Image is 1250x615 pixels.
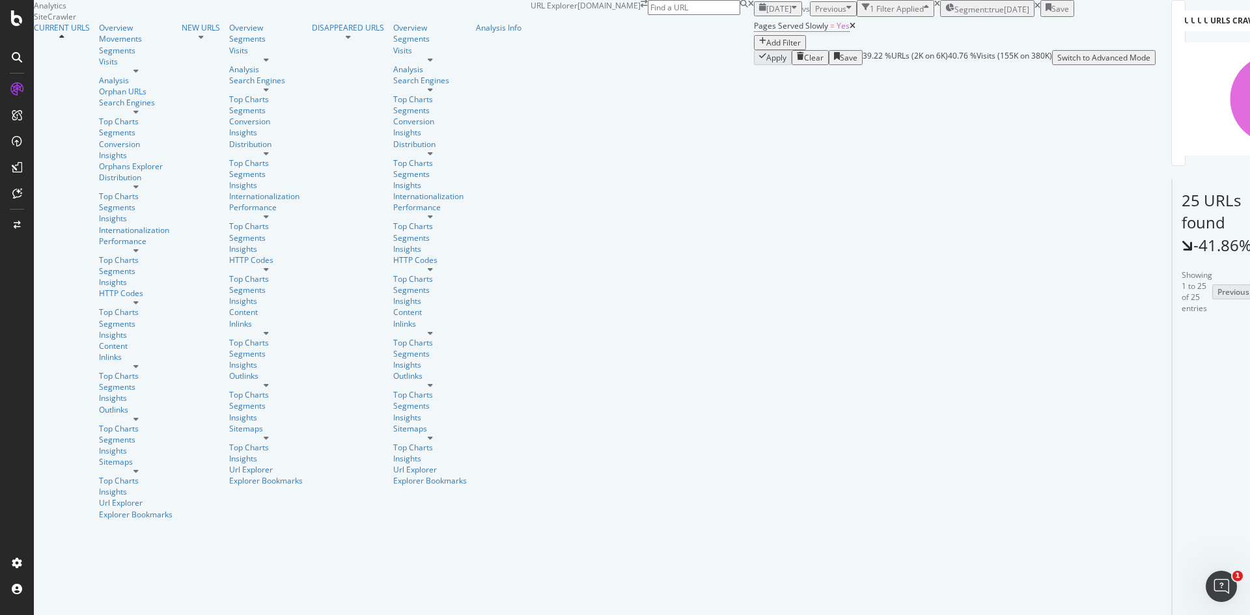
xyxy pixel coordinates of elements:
a: Segments [229,232,303,243]
a: Insights [99,486,173,497]
div: Content [99,340,173,351]
div: Inlinks [393,318,467,329]
a: Performance [393,202,467,213]
div: Movements [99,33,173,44]
a: Sitemaps [99,456,173,467]
a: Insights [229,180,303,191]
a: Top Charts [99,307,173,318]
div: Orphan URLs [99,86,173,97]
div: Segments [99,381,173,392]
a: Segments [393,400,467,411]
a: Distribution [229,139,303,150]
a: Analysis [393,64,467,75]
a: Overview [229,22,303,33]
div: Segments [229,33,303,44]
span: vs [802,3,810,14]
div: Top Charts [393,442,467,453]
div: Visits [393,45,467,56]
div: SiteCrawler [34,11,531,22]
div: Save [840,52,857,63]
div: Segments [229,169,303,180]
div: Segments [99,318,173,329]
a: HTTP Codes [229,254,303,266]
a: Performance [229,202,303,213]
a: Insights [393,127,467,138]
div: Inlinks [229,318,303,329]
div: Visits [229,45,303,56]
div: Top Charts [99,191,173,202]
div: DISAPPEARED URLS [312,22,384,33]
div: HTTP Codes [393,254,467,266]
a: Outlinks [229,370,303,381]
div: Distribution [99,172,173,183]
button: [DATE] [754,1,802,16]
button: Save [829,50,863,65]
a: Insights [229,412,303,423]
a: Insights [99,392,173,403]
div: Internationalization [99,225,173,236]
a: Analysis [229,64,303,75]
a: Insights [99,213,173,224]
a: Analysis [99,75,173,86]
div: Top Charts [393,273,467,284]
div: Outlinks [99,404,173,415]
a: Conversion [229,116,303,127]
a: NEW URLS [182,22,220,33]
a: Search Engines [99,97,173,108]
div: Insights [393,412,467,423]
a: Top Charts [229,94,303,105]
a: Overview [393,22,467,33]
a: Insights [229,295,303,307]
div: Save [1051,3,1069,14]
div: Top Charts [229,442,303,453]
div: Segments [99,45,173,56]
a: Segments [393,348,467,359]
a: Insights [229,359,303,370]
a: Explorer Bookmarks [229,475,303,486]
div: Insights [393,295,467,307]
div: Analysis Info [476,22,521,33]
a: Top Charts [229,337,303,348]
button: Previous [810,1,857,16]
a: Top Charts [393,157,467,169]
div: Conversion [393,116,467,127]
div: Segments [393,284,467,295]
iframe: Intercom live chat [1206,571,1237,602]
div: Segments [393,105,467,116]
a: Search Engines [229,75,303,86]
a: Top Charts [99,254,173,266]
a: Top Charts [99,370,173,381]
a: Segments [229,105,303,116]
a: Distribution [393,139,467,150]
a: Content [393,307,467,318]
span: Pages Served Slowly [754,20,828,31]
div: Segments [229,348,303,359]
a: Top Charts [229,273,303,284]
div: Segments [229,284,303,295]
a: Url Explorer [393,464,467,475]
div: Top Charts [229,157,303,169]
a: Sitemaps [393,423,467,434]
a: Segments [393,232,467,243]
div: Top Charts [229,221,303,232]
a: Insights [229,243,303,254]
div: Insights [393,180,467,191]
